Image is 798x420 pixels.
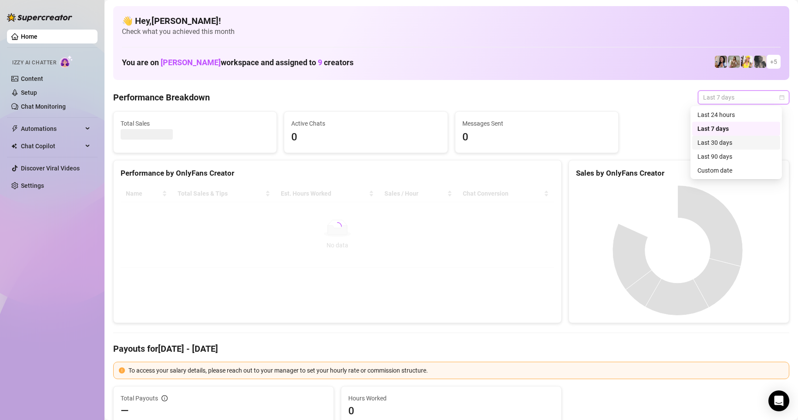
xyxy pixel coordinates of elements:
[348,393,554,403] span: Hours Worked
[291,119,440,128] span: Active Chats
[7,13,72,22] img: logo-BBDzfeDw.svg
[121,119,269,128] span: Total Sales
[741,56,753,68] img: Sunnee
[697,124,775,133] div: Last 7 days
[161,58,221,67] span: [PERSON_NAME]
[21,103,66,110] a: Chat Monitoring
[11,125,18,132] span: thunderbolt
[113,91,210,103] h4: Performance Breakdown
[697,152,775,161] div: Last 90 days
[122,58,354,67] h1: You are on workspace and assigned to creators
[692,108,780,122] div: Last 24 hours
[333,222,342,231] span: loading
[122,27,781,37] span: Check what you achieved this month
[162,395,168,401] span: info-circle
[728,56,740,68] img: Ella
[21,89,37,96] a: Setup
[121,393,158,403] span: Total Payouts
[119,367,125,373] span: exclamation-circle
[11,143,17,149] img: Chat Copilot
[121,167,554,179] div: Performance by OnlyFans Creator
[318,58,322,67] span: 9
[779,95,785,100] span: calendar
[692,136,780,150] div: Last 30 days
[770,57,777,67] span: + 5
[768,390,789,411] div: Open Intercom Messenger
[697,110,775,120] div: Last 24 hours
[21,33,37,40] a: Home
[122,15,781,27] h4: 👋 Hey, [PERSON_NAME] !
[113,343,789,355] h4: Payouts for [DATE] - [DATE]
[703,91,784,104] span: Last 7 days
[692,163,780,177] div: Custom date
[754,56,766,68] img: Cleo
[692,122,780,136] div: Last 7 days
[462,119,611,128] span: Messages Sent
[462,129,611,146] span: 0
[692,150,780,163] div: Last 90 days
[715,56,727,68] img: Alice
[348,404,554,418] span: 0
[576,167,782,179] div: Sales by OnlyFans Creator
[21,75,43,82] a: Content
[128,366,784,375] div: To access your salary details, please reach out to your manager to set your hourly rate or commis...
[697,166,775,175] div: Custom date
[291,129,440,146] span: 0
[21,122,83,136] span: Automations
[12,59,56,67] span: Izzy AI Chatter
[697,138,775,147] div: Last 30 days
[21,182,44,189] a: Settings
[21,165,80,172] a: Discover Viral Videos
[21,139,83,153] span: Chat Copilot
[60,55,73,68] img: AI Chatter
[121,404,129,418] span: —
